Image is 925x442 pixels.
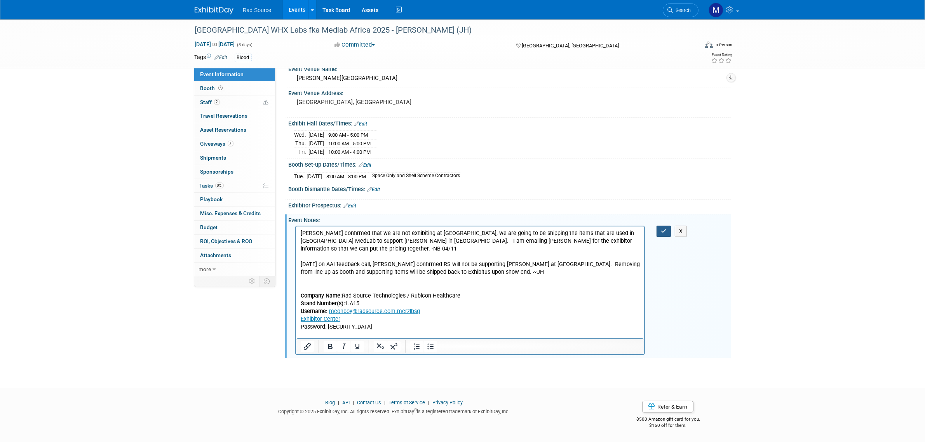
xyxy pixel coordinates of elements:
a: Blog [325,400,335,405]
button: Insert/edit link [301,341,314,352]
a: Staff2 [194,96,275,109]
div: Copyright © 2025 ExhibitDay, Inc. All rights reserved. ExhibitDay is a registered trademark of Ex... [195,406,594,415]
span: ROI, Objectives & ROO [200,238,253,244]
span: 9:00 AM - 5:00 PM [329,132,368,138]
b: Stand Number(s): [5,74,49,80]
img: ExhibitDay [195,7,233,14]
a: Shipments [194,151,275,165]
a: more [194,263,275,276]
span: Budget [200,224,218,230]
span: Asset Reservations [200,127,247,133]
span: 0% [215,183,224,188]
span: Travel Reservations [200,113,248,119]
span: Sponsorships [200,169,234,175]
a: Terms of Service [388,400,425,405]
span: | [426,400,431,405]
a: Playbook [194,193,275,206]
span: Attachments [200,252,232,258]
a: Attachments [194,249,275,262]
span: Playbook [200,196,223,202]
span: 2 [214,99,220,105]
span: | [351,400,356,405]
button: Italic [337,341,350,352]
div: Booth Dismantle Dates/Times: [289,183,731,193]
div: Event Venue Address: [289,87,731,97]
div: Exhibitor Prospectus: [289,200,731,210]
sup: ® [414,408,417,412]
a: mconboy@radsource.com.mcrzlbsq [33,82,124,88]
button: Bold [323,341,336,352]
td: [DATE] [309,148,325,156]
b: Company Name: [5,66,46,73]
td: Personalize Event Tab Strip [246,276,260,286]
a: Budget [194,221,275,234]
button: Subscript [373,341,387,352]
a: Privacy Policy [432,400,463,405]
td: [DATE] [309,131,325,139]
a: Travel Reservations [194,109,275,123]
a: Refer & Earn [642,401,693,412]
span: 10:00 AM - 4:00 PM [329,149,371,155]
img: Melissa Conboy [709,3,723,17]
td: Toggle Event Tabs [259,276,275,286]
div: Event Format [653,40,733,52]
div: $150 off for them. [605,422,731,429]
span: Potential Scheduling Conflict -- at least one attendee is tagged in another overlapping event. [263,99,269,106]
a: ROI, Objectives & ROO [194,235,275,248]
span: [DATE] [DATE] [195,41,235,48]
span: Staff [200,99,220,105]
a: Exhibitor Center [5,89,44,96]
div: Event Notes: [289,214,731,224]
span: Booth [200,85,225,91]
div: Event Rating [711,53,732,57]
img: Format-Inperson.png [705,42,713,48]
a: Edit [344,203,357,209]
span: Search [673,7,691,13]
td: Tue. [294,172,307,180]
p: [PERSON_NAME] confirmed that we are not exhibiting at [GEOGRAPHIC_DATA], we are going to be shipp... [5,3,344,104]
button: Bullet list [423,341,437,352]
a: Contact Us [357,400,381,405]
span: Misc. Expenses & Credits [200,210,261,216]
a: Tasks0% [194,179,275,193]
span: Tasks [200,183,224,189]
div: Blood [235,54,252,62]
span: (3 days) [237,42,253,47]
a: Giveaways7 [194,137,275,151]
div: Exhibit Hall Dates/Times: [289,118,731,128]
span: Event Information [200,71,244,77]
td: Thu. [294,139,309,148]
a: Edit [355,121,368,127]
td: [DATE] [307,172,323,180]
td: Wed. [294,131,309,139]
pre: [GEOGRAPHIC_DATA], [GEOGRAPHIC_DATA] [297,99,464,106]
span: to [211,41,219,47]
a: Misc. Expenses & Credits [194,207,275,220]
button: Underline [350,341,364,352]
a: API [342,400,350,405]
span: | [336,400,341,405]
td: Tags [195,53,228,62]
b: Username: [5,82,31,88]
button: Committed [332,41,378,49]
iframe: Rich Text Area [296,226,645,338]
div: [PERSON_NAME][GEOGRAPHIC_DATA] [294,72,725,84]
a: Edit [359,162,372,168]
body: Rich Text Area. Press ALT-0 for help. [4,3,345,120]
button: X [675,226,687,237]
span: Rad Source [243,7,272,13]
span: [GEOGRAPHIC_DATA], [GEOGRAPHIC_DATA] [522,43,619,49]
span: Giveaways [200,141,233,147]
span: 7 [228,141,233,146]
span: 8:00 AM - 8:00 PM [327,174,366,179]
td: [DATE] [309,139,325,148]
div: Booth Set-up Dates/Times: [289,159,731,169]
a: Asset Reservations [194,123,275,137]
span: Shipments [200,155,226,161]
a: Sponsorships [194,165,275,179]
button: Numbered list [410,341,423,352]
a: Search [663,3,699,17]
div: $500 Amazon gift card for you, [605,411,731,429]
span: more [199,266,211,272]
span: 10:00 AM - 5:00 PM [329,141,371,146]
